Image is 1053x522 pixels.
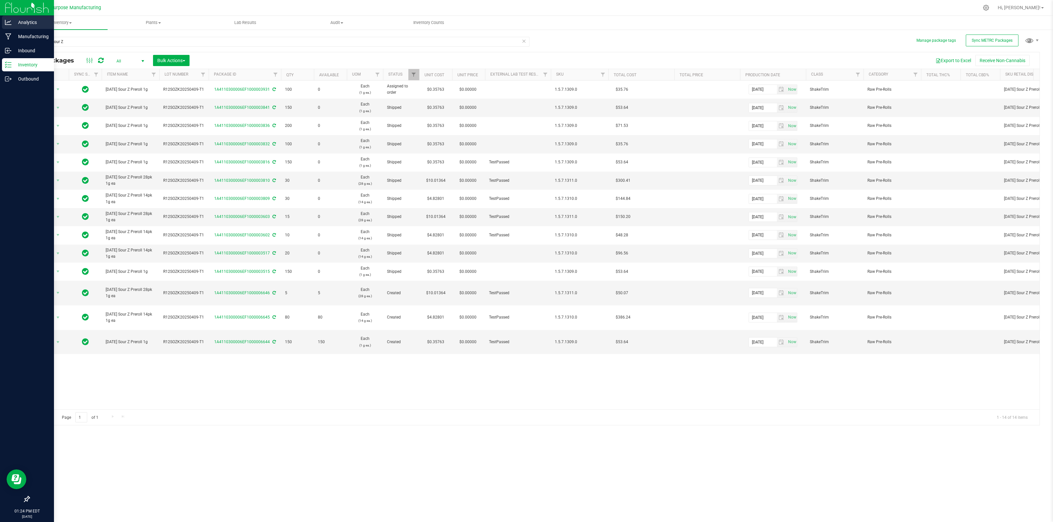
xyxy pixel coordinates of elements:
p: Inbound [12,47,51,55]
span: [DATE] Sour Z Preroll 28pk 1g ea [106,174,155,187]
a: Production Date [745,73,780,77]
span: 0 [318,196,343,202]
span: Assigned to order [387,83,415,96]
a: 1A4110300006EF1000006644 [214,340,270,344]
span: Sync from Compliance System [271,160,276,164]
span: R12SOZK20250409-T1 [163,159,205,165]
span: In Sync [82,121,89,130]
a: Filter [598,69,608,80]
span: ShakeTrim [810,178,860,184]
span: ShakeTrim [810,159,860,165]
span: TestPassed [489,159,547,165]
span: Set Current date [786,121,798,131]
a: Category [869,72,888,77]
span: Hi, [PERSON_NAME]! [998,5,1040,10]
span: Raw Pre-Rolls [867,232,917,238]
inline-svg: Outbound [5,76,12,82]
span: TestPassed [489,178,547,184]
a: Total Cost [614,73,636,77]
span: 0 [318,232,343,238]
span: Shipped [387,141,415,147]
span: select [54,313,62,322]
a: 1A4110300006EF1000006646 [214,291,270,295]
span: Set Current date [786,176,798,185]
span: 30 [285,196,310,202]
span: Set Current date [786,157,798,167]
a: Filter [372,69,383,80]
td: $10.01364 [419,281,452,305]
span: 1.5.7.1309.0 [555,105,604,111]
span: select [54,158,62,167]
span: [DATE] Sour Z Preroll 14pk 1g ea [106,311,155,324]
span: select [777,212,786,222]
span: ShakeTrim [810,86,860,93]
span: R12SOZK20250409-T1 [163,178,205,184]
span: select [777,249,786,258]
span: $53.64 [612,103,631,112]
a: Lot Number [165,72,188,77]
a: 1A4110300006EF1000003832 [214,142,270,146]
p: (28 g ea.) [351,180,379,187]
span: Sync from Compliance System [271,178,276,183]
span: select [786,249,797,258]
span: 1.5.7.1309.0 [555,339,604,345]
span: 1.5.7.1311.0 [555,290,604,296]
span: select [54,139,62,149]
span: select [54,338,62,347]
a: Filter [540,69,551,80]
span: In Sync [82,139,89,149]
span: Plants [108,20,199,26]
span: [DATE] Sour Z Preroll 14pk 1g ea [106,247,155,260]
a: External Lab Test Result [490,72,542,77]
span: Sync METRC Packages [972,38,1013,43]
span: 0 [318,214,343,220]
td: $0.35763 [419,154,452,172]
p: Outbound [12,75,51,83]
span: $0.00000 [456,230,480,240]
span: select [777,176,786,185]
span: 150 [285,105,310,111]
span: 100 [285,141,310,147]
span: Raw Pre-Rolls [867,141,917,147]
span: Set Current date [786,288,798,298]
span: select [54,121,62,130]
span: $35.76 [612,139,631,149]
span: 1.5.7.1309.0 [555,141,604,147]
td: $0.35763 [419,135,452,153]
a: 1A4110300006EF1000003602 [214,233,270,237]
iframe: Resource center [7,469,26,489]
span: select [54,194,62,203]
span: 0 [318,105,343,111]
span: [DATE] Sour Z Preroll 1g [106,86,155,93]
span: ShakeTrim [810,214,860,220]
span: 1.5.7.1310.0 [555,232,604,238]
span: select [786,212,797,222]
a: 1A4110300006EF1000003515 [214,269,270,274]
span: select [786,176,797,185]
span: select [786,194,797,203]
td: $0.35763 [419,81,452,99]
p: (1 g ea.) [351,162,379,169]
span: In Sync [82,212,89,221]
span: 1.5.7.1309.0 [555,159,604,165]
a: Unit Cost [424,73,444,77]
span: $0.00000 [456,121,480,130]
span: Each [351,174,379,187]
span: $0.00000 [456,176,480,185]
span: Sync from Compliance System [271,87,276,92]
span: [DATE] Sour Z Preroll 1g [106,339,155,345]
span: [DATE] Sour Z Preroll 1g [106,105,155,111]
span: $53.64 [612,157,631,167]
span: In Sync [82,194,89,203]
span: Shipped [387,196,415,202]
span: Set Current date [786,230,798,240]
span: Set Current date [786,103,798,112]
span: 0 [318,159,343,165]
a: Status [388,72,402,77]
span: [DATE] Sour Z Preroll 1g [106,123,155,129]
span: Sync from Compliance System [271,214,276,219]
p: (14 g ea.) [351,235,379,241]
a: Unit Price [457,73,478,77]
span: select [786,103,797,112]
span: R12SOZK20250409-T1 [163,232,205,238]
